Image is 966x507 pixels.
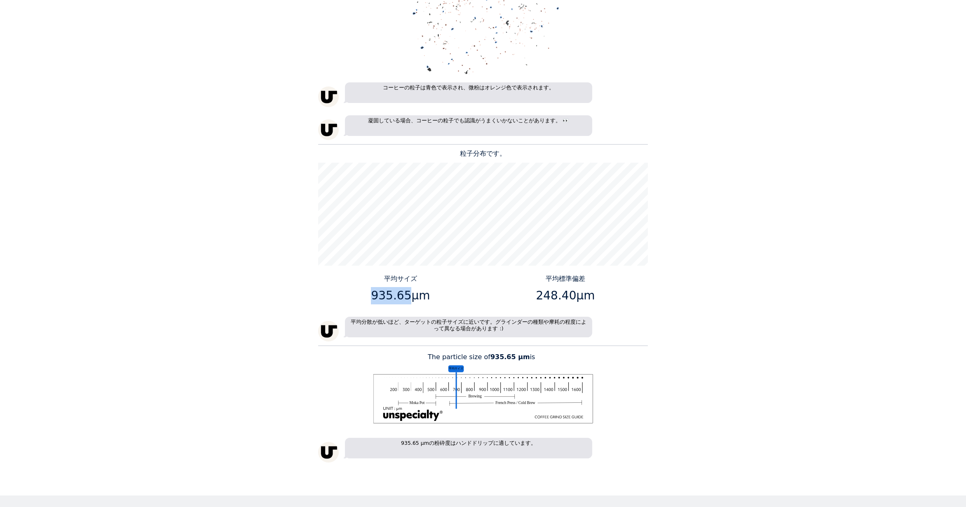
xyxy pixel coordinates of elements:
[321,287,480,304] p: 935.65μm
[345,115,592,136] p: 凝固している場合、コーヒーの粒子でも認識がうまくいかないことがあります。 👀
[318,352,648,362] p: The particle size of is
[318,149,648,159] p: 粒子分布です。
[486,274,645,284] p: 平均標準偏差
[318,119,339,140] img: unspecialty-logo
[318,321,339,341] img: unspecialty-logo
[486,287,645,304] p: 248.40μm
[449,367,464,370] tspan: 平均サイズ
[318,86,339,107] img: unspecialty-logo
[490,353,530,361] b: 935.65 μm
[345,317,592,337] p: 平均分散が低いほど、ターゲットの粒子サイズに近いです。グラインダーの種類や摩耗の程度によって異なる場合があります :)
[345,438,592,458] p: 935.65 µmの粉砕度はハンドドリップに適しています。
[345,82,592,103] p: コーヒーの粒子は青色で表示され、微粉はオレンジ色で表示されます。
[318,442,339,463] img: unspecialty-logo
[321,274,480,284] p: 平均サイズ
